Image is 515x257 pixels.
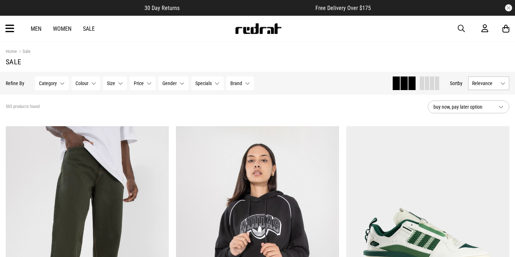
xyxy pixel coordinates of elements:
button: Brand [226,76,254,90]
span: Size [107,80,115,86]
span: Free Delivery Over $175 [315,5,371,11]
a: Home [6,49,17,54]
button: Relevance [468,76,509,90]
span: Specials [195,80,212,86]
h1: Sale [6,58,509,66]
span: Category [39,80,57,86]
button: Gender [158,76,188,90]
a: Sale [83,25,95,32]
button: Size [103,76,127,90]
a: Men [31,25,41,32]
button: Colour [72,76,100,90]
a: Women [53,25,72,32]
span: Gender [162,80,177,86]
button: Sortby [450,79,462,88]
span: Price [134,80,144,86]
span: Colour [75,80,88,86]
span: Brand [230,80,242,86]
iframe: Customer reviews powered by Trustpilot [194,4,301,11]
button: Price [130,76,156,90]
img: Redrat logo [235,23,282,34]
span: by [458,80,462,86]
span: 505 products found [6,104,40,110]
button: Category [35,76,69,90]
p: Refine By [6,80,24,86]
button: buy now, pay later option [428,100,509,113]
span: buy now, pay later option [433,103,493,111]
a: Sale [17,49,30,55]
button: Specials [191,76,224,90]
span: Relevance [472,80,497,86]
span: 30 Day Returns [144,5,180,11]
